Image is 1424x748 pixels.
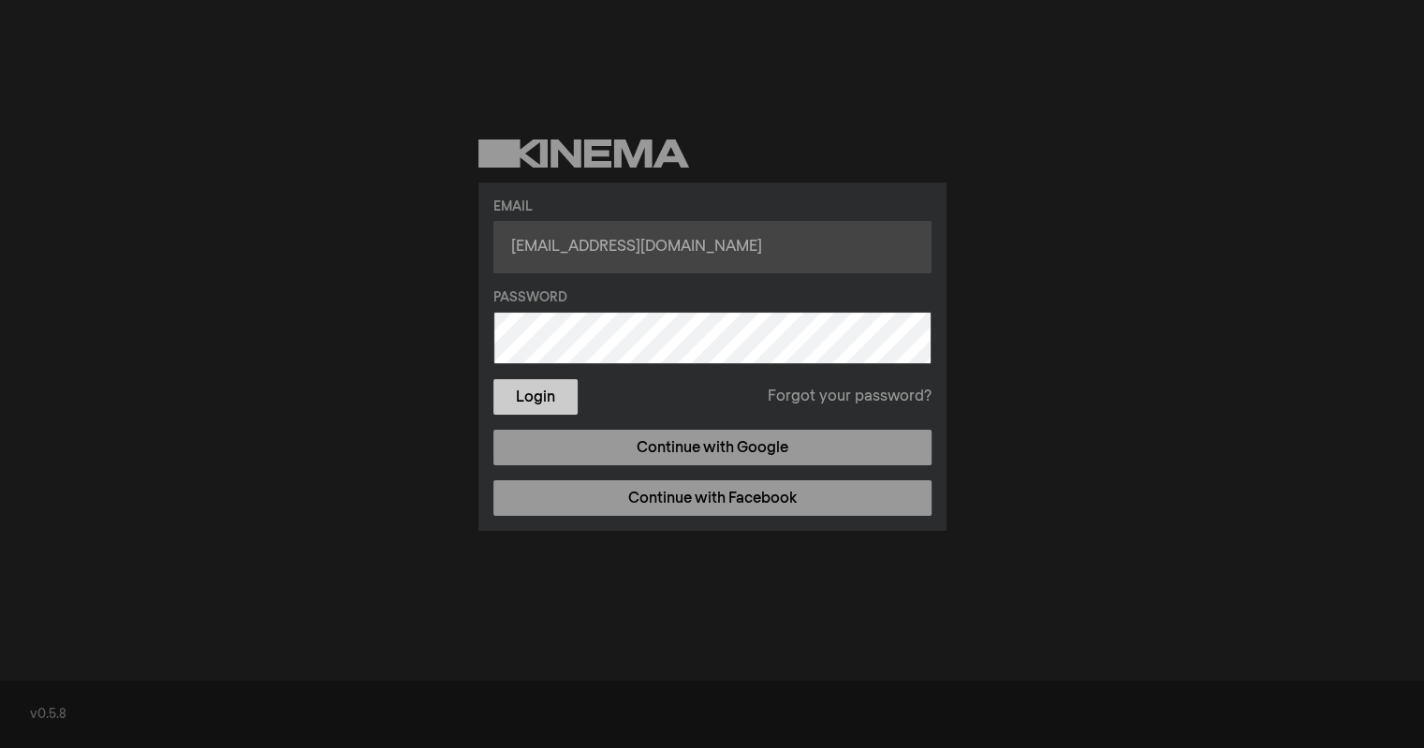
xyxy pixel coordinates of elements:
[30,705,1394,725] div: v0.5.8
[493,480,932,516] a: Continue with Facebook
[768,386,932,408] a: Forgot your password?
[493,379,578,415] button: Login
[493,288,932,308] label: Password
[493,198,932,217] label: Email
[493,430,932,465] a: Continue with Google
